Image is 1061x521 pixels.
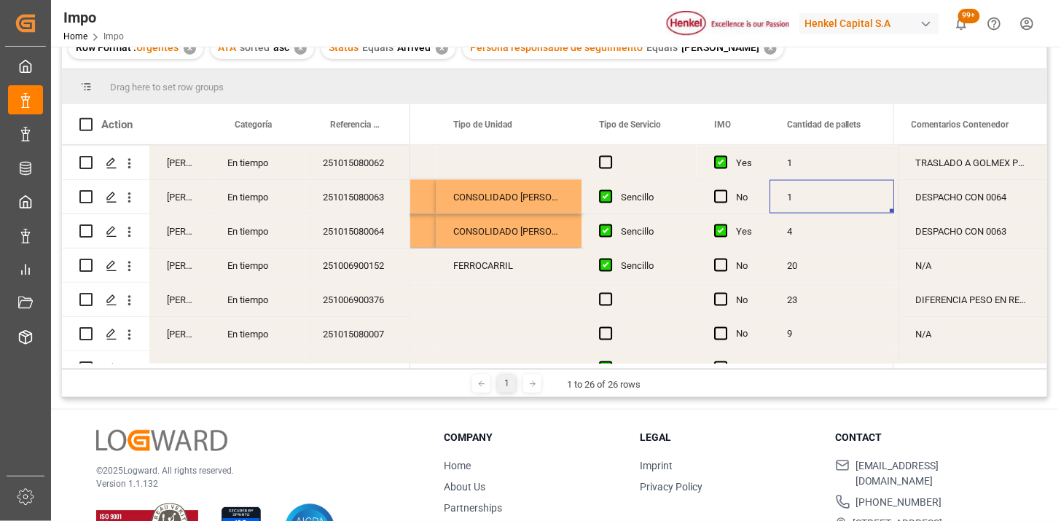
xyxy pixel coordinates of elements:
p: Version 1.1.132 [96,477,408,490]
div: 4 [770,214,894,248]
div: 36 [770,351,894,385]
div: Action [101,118,133,131]
img: Henkel%20logo.jpg_1689854090.jpg [667,11,789,36]
button: Henkel Capital S.A [799,9,945,37]
div: [PERSON_NAME] [149,283,210,316]
div: ✕ [436,42,448,55]
span: Drag here to set row groups [110,82,224,93]
div: Press SPACE to select this row. [62,351,410,385]
div: [PERSON_NAME] [149,214,210,248]
div: No [736,249,752,283]
div: DESPACHO CON 0063 [898,214,1047,248]
button: Help Center [978,7,1011,40]
div: N/A [898,317,1047,350]
span: Persona responsable de seguimiento [470,42,643,53]
div: Press SPACE to select this row. [898,248,1047,283]
div: Press SPACE to select this row. [62,214,410,248]
div: 23 [770,283,894,316]
div: 5.897 [894,214,982,248]
div: Press SPACE to select this row. [898,351,1047,385]
span: Cantidad de pallets [787,120,861,130]
div: ✕ [764,42,777,55]
span: Comentarios Contenedor [912,120,1009,130]
div: 9 [770,317,894,350]
div: FERROCARRIL [436,351,582,385]
div: FERROCARRIL [436,248,582,282]
a: Home [63,31,87,42]
div: 1 [770,180,894,214]
div: 0.941 [894,180,982,214]
div: 50 [894,283,982,316]
span: Status [329,42,359,53]
div: 20 [770,248,894,282]
div: 251006900152 [305,248,410,282]
div: Press SPACE to select this row. [898,146,1047,180]
div: Sencillo [621,352,679,385]
div: 1 to 26 of 26 rows [567,377,641,392]
span: Equals [646,42,678,53]
div: Press SPACE to select this row. [62,146,410,180]
div: No [736,283,752,317]
div: 1 [498,375,516,393]
span: Equals [362,42,394,53]
a: Home [445,460,471,471]
div: CONSOLIDADO [PERSON_NAME] / [PERSON_NAME] [436,180,582,214]
div: Press SPACE to select this row. [62,283,410,317]
span: ATA [218,42,236,53]
span: Categoría [235,120,272,130]
h3: Contact [836,430,1013,445]
div: En tiempo [210,317,305,350]
div: 251015080063 [305,180,410,214]
div: Press SPACE to select this row. [62,317,410,351]
div: 251006900376 [305,283,410,316]
span: asc [273,42,289,53]
span: 99+ [958,9,980,23]
div: Press SPACE to select this row. [62,248,410,283]
div: En tiempo [210,248,305,282]
span: [PERSON_NAME] [681,42,759,53]
div: 251015080064 [305,214,410,248]
div: Press SPACE to select this row. [898,214,1047,248]
div: Sencillo [621,181,679,214]
div: N/A [898,351,1047,385]
div: No [736,352,752,385]
div: 251015080007 [305,317,410,350]
p: © 2025 Logward. All rights reserved. [96,464,408,477]
div: Sencillo [621,215,679,248]
div: Press SPACE to select this row. [898,317,1047,351]
div: 9 [894,317,982,350]
a: Imprint [640,460,673,471]
a: Privacy Policy [640,481,702,493]
div: DESPACHO CON 0064 [898,180,1047,214]
span: Urgentes [136,42,179,53]
div: 251006900373 [305,351,410,385]
a: Partnerships [445,502,503,514]
div: 1.162 [894,146,982,179]
div: N/A [898,248,1047,282]
div: Sencillo [621,249,679,283]
div: 1 [770,146,894,179]
span: [EMAIL_ADDRESS][DOMAIN_NAME] [856,458,1013,489]
span: Arrived [397,42,431,53]
span: Tipo de Unidad [453,120,512,130]
div: DIFERENCIA PESO EN REVALIDADO Y HBL | TRASLADO A GOLMEX POR CANTIDAD DE ETIQUETAS [898,283,1047,316]
div: Press SPACE to select this row. [62,180,410,214]
div: Yes [736,215,752,248]
img: Logward Logo [96,430,227,451]
div: 30 [894,351,982,385]
div: En tiempo [210,351,305,385]
div: No [736,181,752,214]
div: En tiempo [210,283,305,316]
div: ✕ [184,42,196,55]
div: No [736,318,752,351]
a: About Us [445,481,486,493]
div: [PERSON_NAME] [149,180,210,214]
div: Yes [736,146,752,180]
h3: Company [445,430,622,445]
span: Row Format : [76,42,136,53]
div: [PERSON_NAME] [149,351,210,385]
div: Press SPACE to select this row. [898,180,1047,214]
h3: Legal [640,430,817,445]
